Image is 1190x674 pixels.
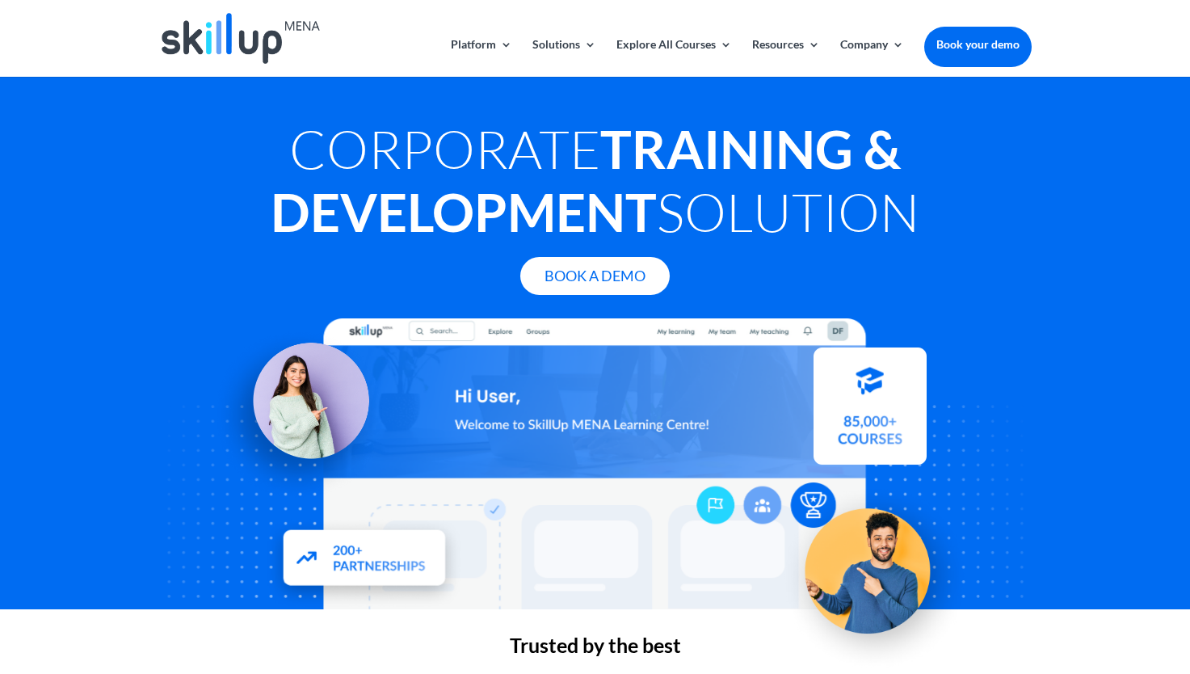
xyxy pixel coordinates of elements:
iframe: Chat Widget [1109,596,1190,674]
a: Solutions [532,39,596,77]
img: Courses library - SkillUp MENA [814,355,927,472]
a: Platform [451,39,512,77]
img: Skillup Mena [162,13,320,64]
img: Partners - SkillUp Mena [263,515,464,609]
h1: Corporate Solution [159,117,1032,251]
a: Resources [752,39,820,77]
img: Upskill your workforce - SkillUp [778,474,970,666]
img: Learning Management Solution - SkillUp [211,323,385,498]
strong: Training & Development [271,117,901,243]
a: Company [840,39,904,77]
a: Book A Demo [520,257,670,295]
h2: Trusted by the best [159,635,1032,663]
a: Explore All Courses [616,39,732,77]
a: Book your demo [924,27,1032,62]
